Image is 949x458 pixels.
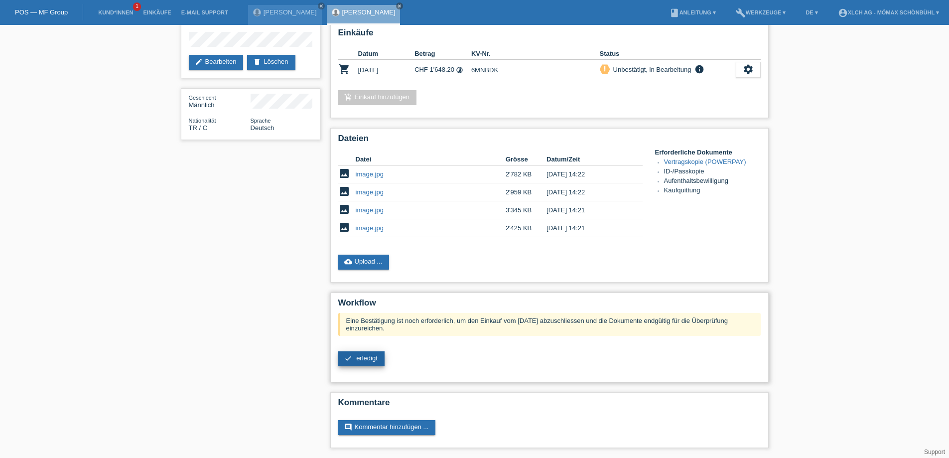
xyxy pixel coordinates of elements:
[319,3,324,8] i: close
[664,186,761,196] li: Kaufquittung
[396,2,403,9] a: close
[838,8,848,18] i: account_circle
[133,2,141,11] span: 1
[506,183,546,201] td: 2'959 KB
[344,258,352,266] i: cloud_upload
[546,153,628,165] th: Datum/Zeit
[924,449,945,456] a: Support
[600,48,736,60] th: Status
[189,94,251,109] div: Männlich
[138,9,176,15] a: Einkäufe
[546,219,628,237] td: [DATE] 14:21
[414,48,471,60] th: Betrag
[344,93,352,101] i: add_shopping_cart
[506,201,546,219] td: 3'345 KB
[253,58,261,66] i: delete
[356,206,384,214] a: image.jpg
[344,423,352,431] i: comment
[471,60,600,80] td: 6MNBDK
[506,219,546,237] td: 2'425 KB
[176,9,233,15] a: E-Mail Support
[15,8,68,16] a: POS — MF Group
[506,165,546,183] td: 2'782 KB
[356,354,378,362] span: erledigt
[338,420,436,435] a: commentKommentar hinzufügen ...
[601,65,608,72] i: priority_high
[189,118,216,124] span: Nationalität
[338,28,761,43] h2: Einkäufe
[670,8,679,18] i: book
[414,60,471,80] td: CHF 1'648.20
[251,124,274,132] span: Deutsch
[338,134,761,149] h2: Dateien
[189,55,244,70] a: editBearbeiten
[338,185,350,197] i: image
[251,118,271,124] span: Sprache
[356,153,506,165] th: Datei
[546,201,628,219] td: [DATE] 14:21
[693,64,705,74] i: info
[338,63,350,75] i: POSP00028322
[344,354,352,362] i: check
[342,8,396,16] a: [PERSON_NAME]
[456,66,463,74] i: Fixe Raten - Zinsübernahme durch Kunde (6 Raten)
[471,48,600,60] th: KV-Nr.
[833,9,944,15] a: account_circleXLCH AG - Mömax Schönbühl ▾
[318,2,325,9] a: close
[338,298,761,313] h2: Workflow
[264,8,317,16] a: [PERSON_NAME]
[358,48,415,60] th: Datum
[338,255,390,270] a: cloud_uploadUpload ...
[338,313,761,336] div: Eine Bestätigung ist noch erforderlich, um den Einkauf vom [DATE] abzuschliessen und die Dokument...
[664,177,761,186] li: Aufenthaltsbewilligung
[731,9,791,15] a: buildWerkzeuge ▾
[743,64,754,75] i: settings
[338,203,350,215] i: image
[338,351,385,366] a: check erledigt
[338,90,417,105] a: add_shopping_cartEinkauf hinzufügen
[356,224,384,232] a: image.jpg
[356,188,384,196] a: image.jpg
[801,9,822,15] a: DE ▾
[338,167,350,179] i: image
[338,398,761,413] h2: Kommentare
[546,183,628,201] td: [DATE] 14:22
[506,153,546,165] th: Grösse
[736,8,746,18] i: build
[189,95,216,101] span: Geschlecht
[247,55,295,70] a: deleteLöschen
[189,124,208,132] span: Türkei / C / 07.10.1989
[655,149,761,156] h4: Erforderliche Dokumente
[358,60,415,80] td: [DATE]
[195,58,203,66] i: edit
[397,3,402,8] i: close
[546,165,628,183] td: [DATE] 14:22
[665,9,721,15] a: bookAnleitung ▾
[664,158,746,165] a: Vertragskopie (POWERPAY)
[338,221,350,233] i: image
[356,170,384,178] a: image.jpg
[610,64,691,75] div: Unbestätigt, in Bearbeitung
[664,167,761,177] li: ID-/Passkopie
[93,9,138,15] a: Kund*innen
